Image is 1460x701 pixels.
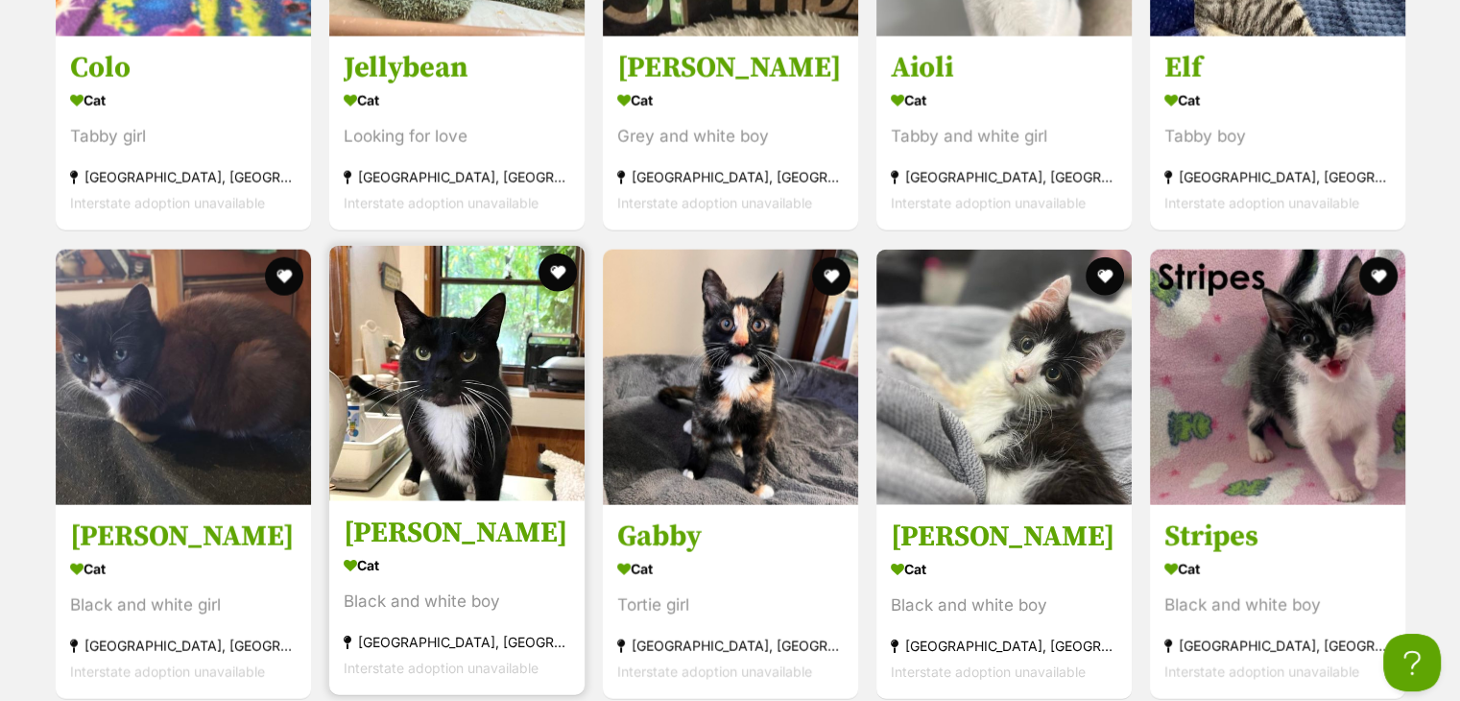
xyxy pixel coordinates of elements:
[70,196,265,212] span: Interstate adoption unavailable
[617,664,812,680] span: Interstate adoption unavailable
[329,500,585,695] a: [PERSON_NAME] Cat Black and white boy [GEOGRAPHIC_DATA], [GEOGRAPHIC_DATA] Interstate adoption un...
[1164,555,1391,583] div: Cat
[876,36,1132,231] a: Aioli Cat Tabby and white girl [GEOGRAPHIC_DATA], [GEOGRAPHIC_DATA] Interstate adoption unavailab...
[344,589,570,615] div: Black and white boy
[617,519,844,555] h3: Gabby
[1359,257,1398,296] button: favourite
[891,664,1086,680] span: Interstate adoption unavailable
[344,196,539,212] span: Interstate adoption unavailable
[1164,519,1391,555] h3: Stripes
[70,87,297,115] div: Cat
[344,660,539,676] span: Interstate adoption unavailable
[617,51,844,87] h3: [PERSON_NAME]
[344,125,570,151] div: Looking for love
[70,165,297,191] div: [GEOGRAPHIC_DATA], [GEOGRAPHIC_DATA]
[891,555,1117,583] div: Cat
[70,51,297,87] h3: Colo
[70,592,297,618] div: Black and white girl
[891,196,1086,212] span: Interstate adoption unavailable
[812,257,850,296] button: favourite
[876,504,1132,699] a: [PERSON_NAME] Cat Black and white boy [GEOGRAPHIC_DATA], [GEOGRAPHIC_DATA] Interstate adoption un...
[603,36,858,231] a: [PERSON_NAME] Cat Grey and white boy [GEOGRAPHIC_DATA], [GEOGRAPHIC_DATA] Interstate adoption una...
[617,125,844,151] div: Grey and white boy
[344,87,570,115] div: Cat
[265,257,303,296] button: favourite
[891,51,1117,87] h3: Aioli
[344,51,570,87] h3: Jellybean
[1086,257,1124,296] button: favourite
[1150,250,1405,505] img: Stripes
[891,165,1117,191] div: [GEOGRAPHIC_DATA], [GEOGRAPHIC_DATA]
[1150,36,1405,231] a: Elf Cat Tabby boy [GEOGRAPHIC_DATA], [GEOGRAPHIC_DATA] Interstate adoption unavailable favourite
[617,633,844,659] div: [GEOGRAPHIC_DATA], [GEOGRAPHIC_DATA]
[1383,634,1441,691] iframe: Help Scout Beacon - Open
[1164,633,1391,659] div: [GEOGRAPHIC_DATA], [GEOGRAPHIC_DATA]
[891,519,1117,555] h3: [PERSON_NAME]
[1150,504,1405,699] a: Stripes Cat Black and white boy [GEOGRAPHIC_DATA], [GEOGRAPHIC_DATA] Interstate adoption unavaila...
[70,125,297,151] div: Tabby girl
[1164,125,1391,151] div: Tabby boy
[617,196,812,212] span: Interstate adoption unavailable
[891,592,1117,618] div: Black and white boy
[1164,592,1391,618] div: Black and white boy
[891,87,1117,115] div: Cat
[1164,87,1391,115] div: Cat
[891,125,1117,151] div: Tabby and white girl
[329,36,585,231] a: Jellybean Cat Looking for love [GEOGRAPHIC_DATA], [GEOGRAPHIC_DATA] Interstate adoption unavailab...
[876,250,1132,505] img: Wilson
[617,555,844,583] div: Cat
[539,254,577,292] button: favourite
[603,504,858,699] a: Gabby Cat Tortie girl [GEOGRAPHIC_DATA], [GEOGRAPHIC_DATA] Interstate adoption unavailable favourite
[344,515,570,551] h3: [PERSON_NAME]
[617,87,844,115] div: Cat
[70,519,297,555] h3: [PERSON_NAME]
[70,633,297,659] div: [GEOGRAPHIC_DATA], [GEOGRAPHIC_DATA]
[1164,196,1359,212] span: Interstate adoption unavailable
[70,555,297,583] div: Cat
[1164,664,1359,680] span: Interstate adoption unavailable
[344,165,570,191] div: [GEOGRAPHIC_DATA], [GEOGRAPHIC_DATA]
[56,504,311,699] a: [PERSON_NAME] Cat Black and white girl [GEOGRAPHIC_DATA], [GEOGRAPHIC_DATA] Interstate adoption u...
[70,664,265,680] span: Interstate adoption unavailable
[56,250,311,505] img: Joni
[344,551,570,579] div: Cat
[329,246,585,501] img: Callaghan
[891,633,1117,659] div: [GEOGRAPHIC_DATA], [GEOGRAPHIC_DATA]
[603,250,858,505] img: Gabby
[1164,51,1391,87] h3: Elf
[344,629,570,655] div: [GEOGRAPHIC_DATA], [GEOGRAPHIC_DATA]
[56,36,311,231] a: Colo Cat Tabby girl [GEOGRAPHIC_DATA], [GEOGRAPHIC_DATA] Interstate adoption unavailable favourite
[617,165,844,191] div: [GEOGRAPHIC_DATA], [GEOGRAPHIC_DATA]
[1164,165,1391,191] div: [GEOGRAPHIC_DATA], [GEOGRAPHIC_DATA]
[617,592,844,618] div: Tortie girl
